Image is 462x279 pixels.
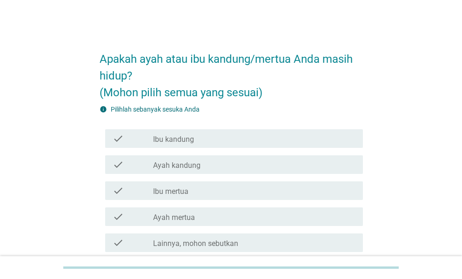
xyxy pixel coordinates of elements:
label: Pilihlah sebanyak sesuka Anda [111,106,200,113]
label: Ayah mertua [153,213,195,222]
label: Lainnya, mohon sebutkan [153,239,238,248]
i: check [113,185,124,196]
i: check [113,211,124,222]
h2: Apakah ayah atau ibu kandung/mertua Anda masih hidup? (Mohon pilih semua yang sesuai) [100,41,363,101]
i: check [113,159,124,170]
i: info [100,106,107,113]
i: check [113,237,124,248]
label: Ibu kandung [153,135,194,144]
i: check [113,133,124,144]
label: Ibu mertua [153,187,188,196]
label: Ayah kandung [153,161,201,170]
